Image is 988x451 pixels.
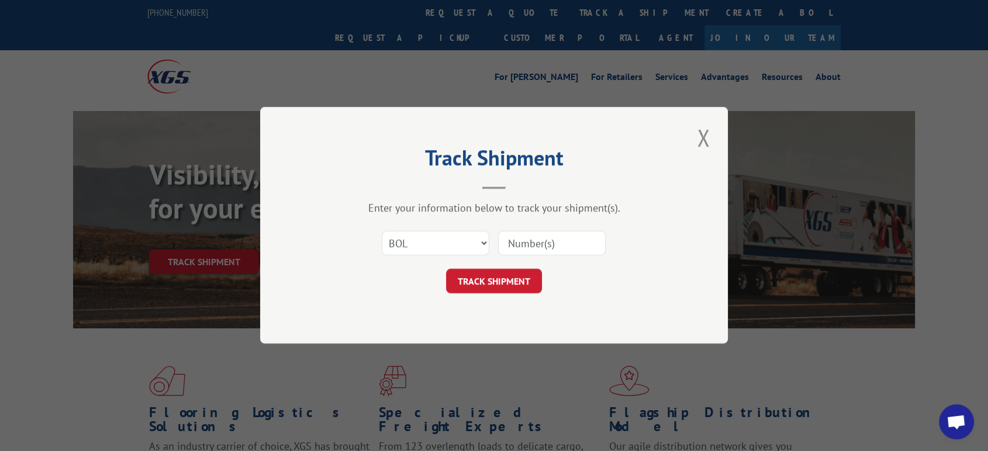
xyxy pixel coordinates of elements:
h2: Track Shipment [319,150,669,172]
button: TRACK SHIPMENT [446,269,542,294]
input: Number(s) [498,231,606,256]
div: Enter your information below to track your shipment(s). [319,202,669,215]
button: Close modal [693,122,713,154]
a: Open chat [939,404,974,439]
